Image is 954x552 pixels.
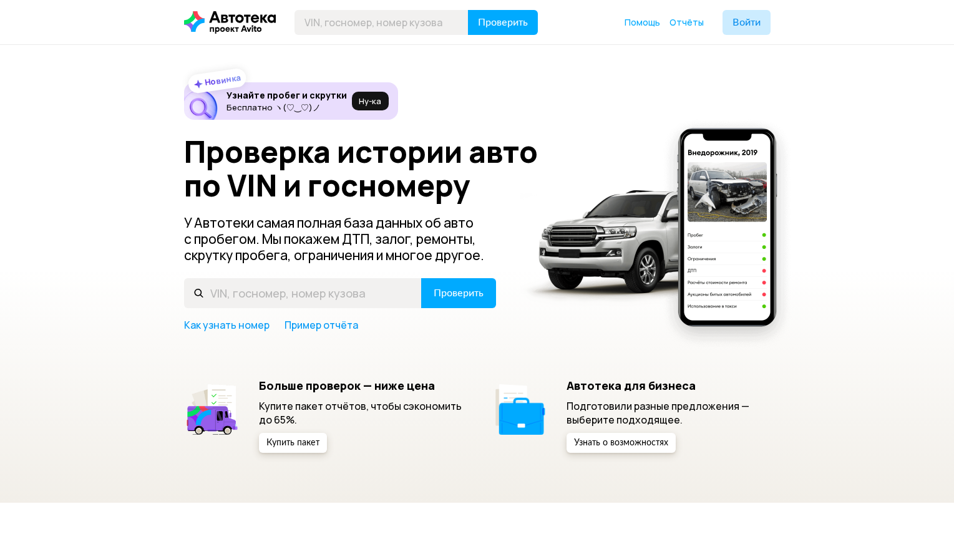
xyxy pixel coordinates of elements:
button: Проверить [468,10,538,35]
a: Пример отчёта [285,318,358,332]
h6: Узнайте пробег и скрутки [226,90,347,101]
h1: Проверка истории авто по VIN и госномеру [184,135,557,202]
span: Помощь [625,16,660,28]
span: Проверить [434,288,484,298]
a: Помощь [625,16,660,29]
h5: Больше проверок — ниже цена [259,379,463,392]
input: VIN, госномер, номер кузова [294,10,469,35]
button: Войти [723,10,771,35]
span: Войти [733,17,761,27]
span: Ну‑ка [359,96,381,106]
span: Проверить [478,17,528,27]
a: Отчёты [669,16,704,29]
button: Купить пакет [259,433,327,453]
button: Проверить [421,278,496,308]
p: Подготовили разные предложения — выберите подходящее. [567,399,771,427]
span: Отчёты [669,16,704,28]
h5: Автотека для бизнеса [567,379,771,392]
button: Узнать о возможностях [567,433,676,453]
p: Бесплатно ヽ(♡‿♡)ノ [226,102,347,112]
span: Купить пакет [266,438,319,447]
input: VIN, госномер, номер кузова [184,278,422,308]
span: Узнать о возможностях [574,438,668,447]
p: Купите пакет отчётов, чтобы сэкономить до 65%. [259,399,463,427]
strong: Новинка [203,72,241,88]
a: Как узнать номер [184,318,270,332]
p: У Автотеки самая полная база данных об авто с пробегом. Мы покажем ДТП, залог, ремонты, скрутку п... [184,215,497,263]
